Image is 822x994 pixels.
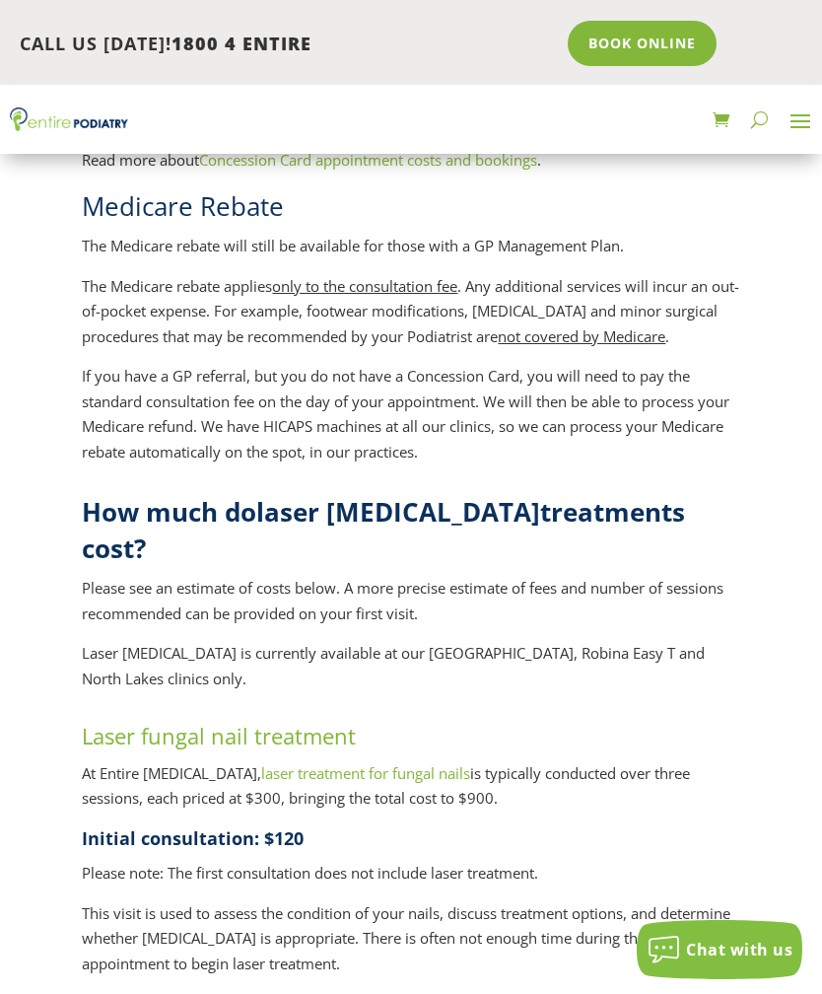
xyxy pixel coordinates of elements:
[171,32,311,55] span: 1800 4 ENTIRE
[637,920,802,979] button: Chat with us
[82,641,739,691] p: Laser [MEDICAL_DATA] is currently available at our [GEOGRAPHIC_DATA], Robina Easy T and North Lak...
[82,188,739,234] h2: Medicare Rebate
[82,274,739,365] p: The Medicare rebate applies . Any additional services will incur an out-of-pocket expense. For ex...
[82,576,739,641] p: Please see an estimate of costs below. A more precise estimate of fees and number of sessions rec...
[20,32,554,57] p: CALL US [DATE]!
[82,494,685,565] strong: treatments cost?
[256,494,540,530] a: laser [MEDICAL_DATA]
[261,763,470,783] a: laser treatment for fungal nails
[199,150,537,170] a: Concession Card appointment costs and bookings
[82,494,256,530] strong: How much do
[498,326,665,346] span: not covered by Medicare
[82,761,739,826] p: At Entire [MEDICAL_DATA], is typically conducted over three sessions, each priced at $300, bringi...
[82,861,739,901] p: Please note: The first consultation does not include laser treatment.
[272,276,457,296] span: only to the consultation fee
[82,234,739,274] p: The Medicare rebate will still be available for those with a GP Management Plan.
[568,21,717,66] a: Book Online
[82,148,739,188] p: Read more about .
[82,721,356,750] a: Laser fungal nail treatment
[82,364,739,464] p: If you have a GP referral, but you do not have a Concession Card, you will need to pay the standa...
[686,939,792,960] span: Chat with us
[82,901,739,992] p: This visit is used to assess the condition of your nails, discuss treatment options, and determin...
[82,826,304,850] strong: Initial consultation: $120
